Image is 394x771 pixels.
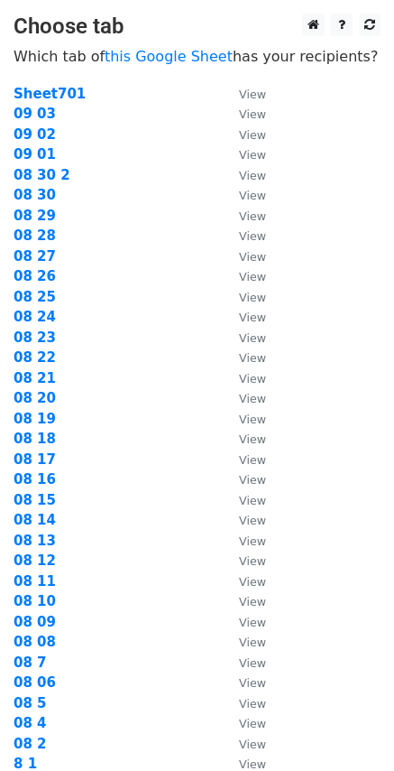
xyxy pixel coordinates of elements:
[239,494,266,507] small: View
[221,390,266,406] a: View
[14,349,56,366] a: 08 22
[221,593,266,609] a: View
[239,575,266,589] small: View
[14,248,56,265] a: 08 27
[239,473,266,487] small: View
[239,738,266,751] small: View
[221,208,266,224] a: View
[14,695,47,711] strong: 08 5
[221,268,266,284] a: View
[239,229,266,243] small: View
[221,471,266,488] a: View
[221,512,266,528] a: View
[14,106,56,122] a: 09 03
[14,533,56,549] a: 08 13
[239,595,266,608] small: View
[221,289,266,305] a: View
[14,187,56,203] a: 08 30
[239,616,266,629] small: View
[221,349,266,366] a: View
[14,593,56,609] strong: 08 10
[14,126,56,143] a: 09 02
[14,289,56,305] a: 08 25
[239,148,266,162] small: View
[221,655,266,671] a: View
[14,330,56,346] a: 08 23
[239,250,266,264] small: View
[239,209,266,223] small: View
[14,390,56,406] a: 08 20
[221,86,266,102] a: View
[239,88,266,101] small: View
[221,634,266,650] a: View
[14,268,56,284] a: 08 26
[14,512,56,528] a: 08 14
[239,534,266,548] small: View
[14,492,56,508] a: 08 15
[221,228,266,244] a: View
[14,370,56,386] strong: 08 21
[239,697,266,711] small: View
[14,553,56,569] strong: 08 12
[14,86,86,102] a: Sheet701
[221,431,266,447] a: View
[239,189,266,202] small: View
[221,614,266,630] a: View
[239,392,266,405] small: View
[14,614,56,630] strong: 08 09
[239,107,266,121] small: View
[14,14,380,40] h3: Choose tab
[14,573,56,590] strong: 08 11
[239,554,266,568] small: View
[221,451,266,468] a: View
[14,471,56,488] a: 08 16
[239,351,266,365] small: View
[221,106,266,122] a: View
[239,757,266,771] small: View
[221,492,266,508] a: View
[239,311,266,324] small: View
[239,270,266,283] small: View
[14,634,56,650] a: 08 08
[239,291,266,304] small: View
[221,187,266,203] a: View
[239,413,266,426] small: View
[14,715,47,731] a: 08 4
[14,309,56,325] a: 08 24
[221,411,266,427] a: View
[14,411,56,427] a: 08 19
[239,717,266,730] small: View
[14,655,47,671] a: 08 7
[221,553,266,569] a: View
[239,453,266,467] small: View
[14,674,56,691] a: 08 06
[221,736,266,752] a: View
[14,736,47,752] strong: 08 2
[221,248,266,265] a: View
[14,431,56,447] a: 08 18
[221,146,266,163] a: View
[239,656,266,670] small: View
[14,228,56,244] strong: 08 28
[239,169,266,182] small: View
[221,126,266,143] a: View
[14,167,70,183] a: 08 30 2
[239,514,266,527] small: View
